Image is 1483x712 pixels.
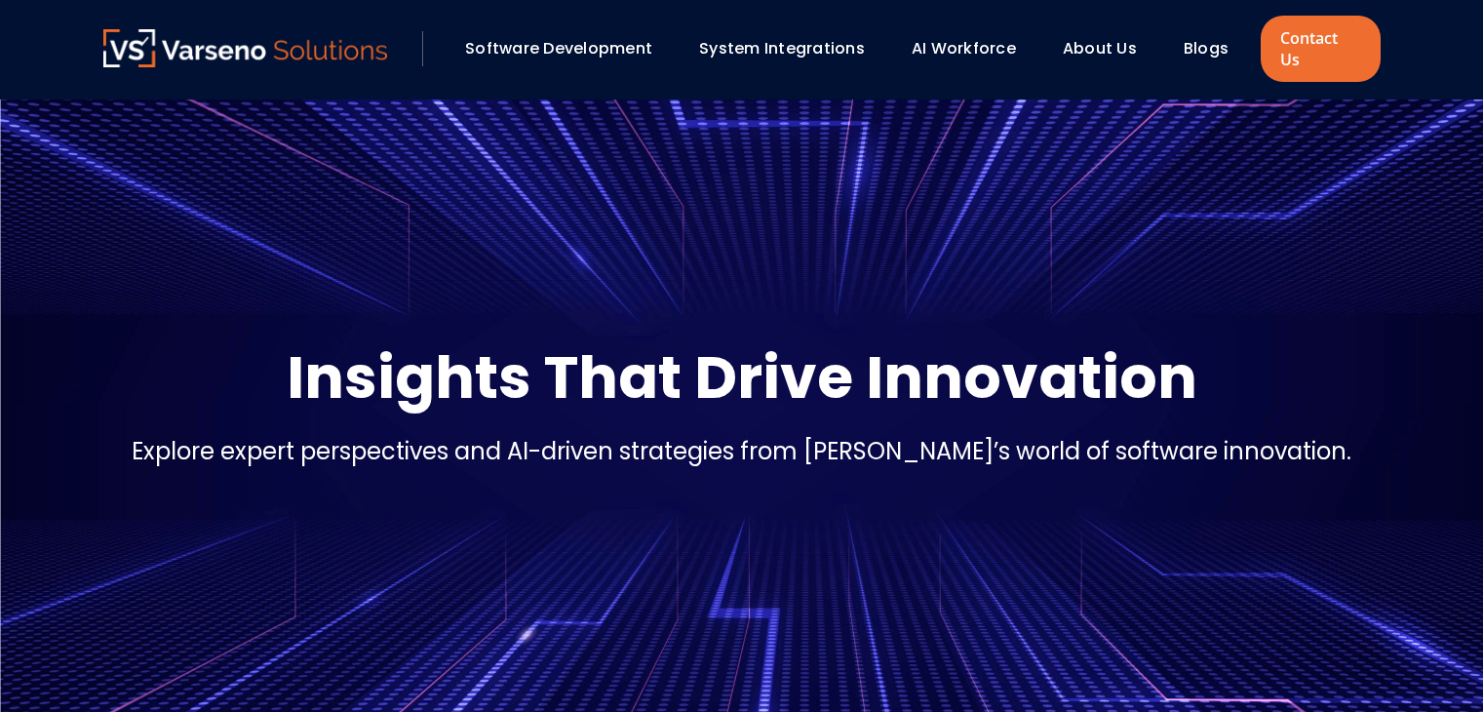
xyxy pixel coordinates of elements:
a: Blogs [1184,37,1229,59]
a: Software Development [465,37,652,59]
div: Blogs [1174,32,1256,65]
div: About Us [1053,32,1164,65]
p: Explore expert perspectives and AI-driven strategies from [PERSON_NAME]’s world of software innov... [132,434,1351,469]
a: System Integrations [699,37,865,59]
div: AI Workforce [902,32,1043,65]
div: Software Development [455,32,680,65]
a: Varseno Solutions – Product Engineering & IT Services [103,29,388,68]
div: System Integrations [689,32,892,65]
a: Contact Us [1261,16,1380,82]
a: About Us [1063,37,1137,59]
p: Insights That Drive Innovation [287,338,1197,416]
a: AI Workforce [912,37,1016,59]
img: Varseno Solutions – Product Engineering & IT Services [103,29,388,67]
